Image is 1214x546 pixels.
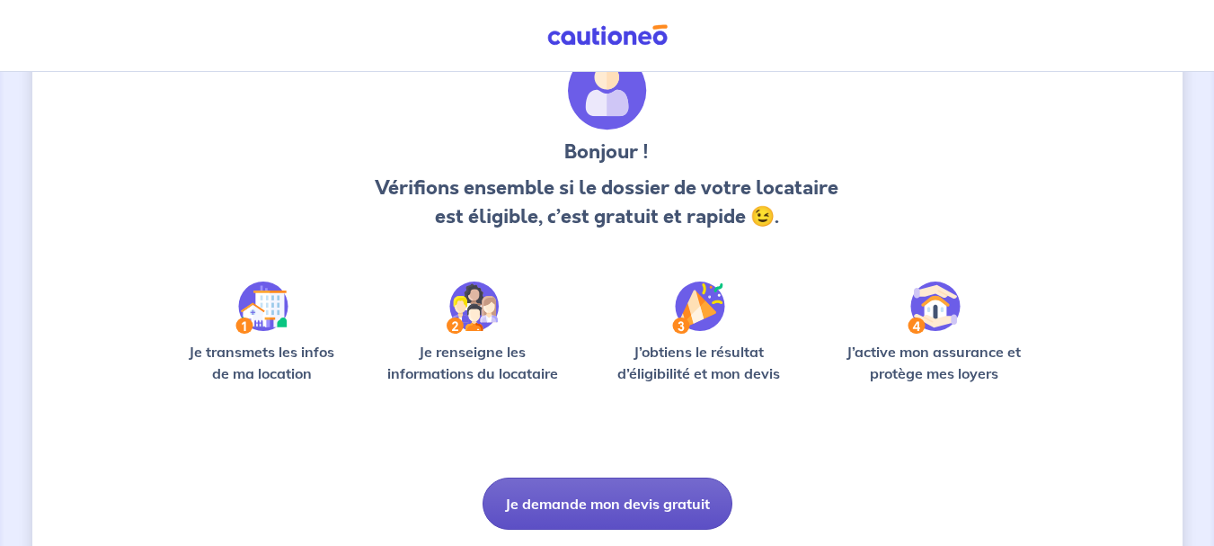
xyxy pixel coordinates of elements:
[829,341,1039,384] p: J’active mon assurance et protège mes loyers
[176,341,348,384] p: Je transmets les infos de ma location
[447,282,499,334] img: /static/c0a346edaed446bb123850d2d04ad552/Step-2.svg
[672,282,725,334] img: /static/f3e743aab9439237c3e2196e4328bba9/Step-3.svg
[235,282,288,334] img: /static/90a569abe86eec82015bcaae536bd8e6/Step-1.svg
[370,174,844,231] p: Vérifions ensemble si le dossier de votre locataire est éligible, c’est gratuit et rapide 😉.
[908,282,961,334] img: /static/bfff1cf634d835d9112899e6a3df1a5d/Step-4.svg
[377,341,570,384] p: Je renseigne les informations du locataire
[568,51,647,130] img: archivate
[370,138,844,166] h3: Bonjour !
[598,341,801,384] p: J’obtiens le résultat d’éligibilité et mon devis
[483,478,732,530] button: Je demande mon devis gratuit
[540,24,675,47] img: Cautioneo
